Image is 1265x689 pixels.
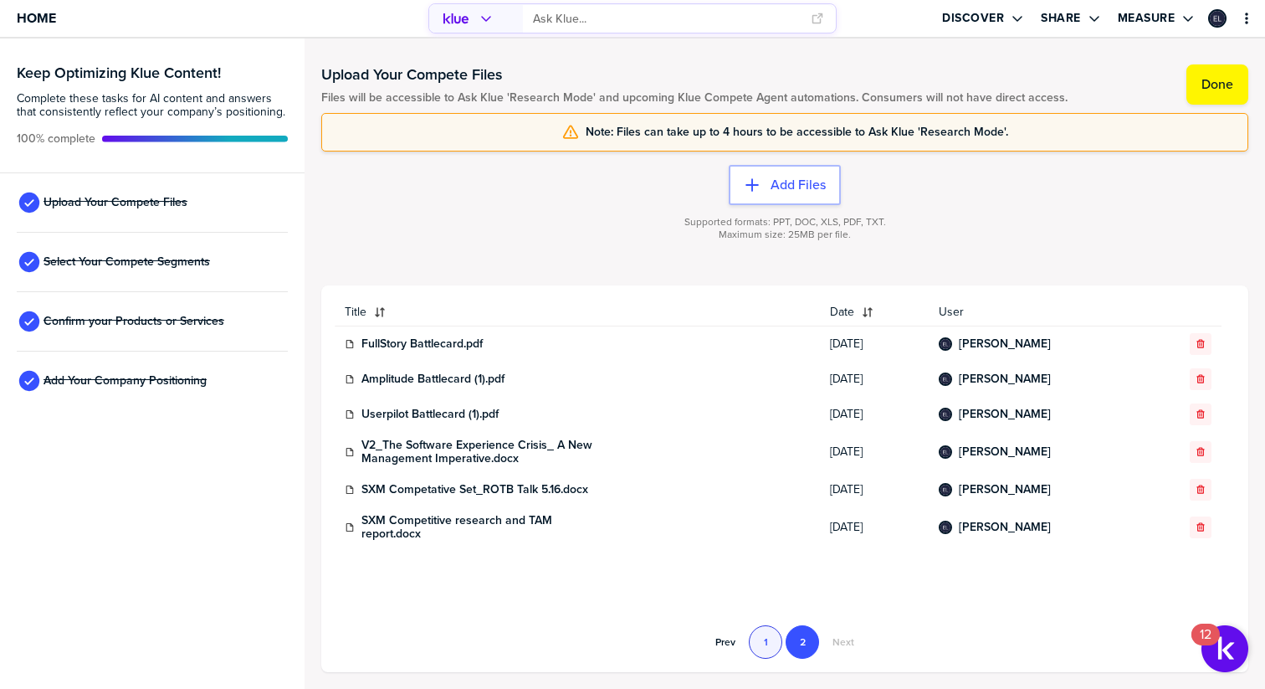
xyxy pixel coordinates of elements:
div: Ethan Lapinski [939,373,952,386]
span: [DATE] [830,373,919,386]
button: Title [335,299,820,326]
label: Share [1041,11,1081,26]
span: User [939,306,1141,319]
nav: Pagination Navigation [704,625,866,659]
img: 2564ccd93351bdf1cc5d857781760854-sml.png [940,522,950,532]
img: 2564ccd93351bdf1cc5d857781760854-sml.png [940,339,950,349]
span: [DATE] [830,337,919,351]
a: Amplitude Battlecard (1).pdf [361,373,504,386]
h3: Keep Optimizing Klue Content! [17,65,288,80]
span: Select Your Compete Segments [44,255,210,269]
span: Date [830,306,854,319]
span: Maximum size: 25MB per file. [719,229,851,241]
button: Go to page 1 [749,625,782,659]
a: [PERSON_NAME] [959,408,1051,421]
a: [PERSON_NAME] [959,445,1051,459]
label: Done [1201,76,1233,93]
button: Done [1186,64,1248,105]
a: [PERSON_NAME] [959,373,1051,386]
div: 12 [1200,635,1211,656]
span: [DATE] [830,483,919,496]
span: Upload Your Compete Files [44,196,187,209]
img: 2564ccd93351bdf1cc5d857781760854-sml.png [940,374,950,384]
a: V2_The Software Experience Crisis_ A New Management Imperative.docx [361,439,612,465]
span: [DATE] [830,521,919,534]
span: Confirm your Products or Services [44,315,224,328]
a: Userpilot Battlecard (1).pdf [361,408,499,421]
img: 2564ccd93351bdf1cc5d857781760854-sml.png [940,485,950,495]
button: Open Resource Center, 12 new notifications [1201,625,1248,672]
span: Complete these tasks for AI content and answers that consistently reflect your company’s position... [17,92,288,119]
a: SXM Competitive research and TAM report.docx [361,514,612,541]
a: [PERSON_NAME] [959,521,1051,534]
div: Ethan Lapinski [1208,9,1227,28]
span: Add Your Company Positioning [44,374,207,388]
button: Add Files [729,165,841,205]
a: FullStory Battlecard.pdf [361,337,483,351]
a: [PERSON_NAME] [959,483,1051,496]
div: Ethan Lapinski [939,521,952,534]
span: [DATE] [830,408,919,421]
button: Date [820,299,929,326]
span: Title [345,306,366,319]
img: 2564ccd93351bdf1cc5d857781760854-sml.png [1210,11,1225,26]
div: Ethan Lapinski [939,483,952,496]
a: SXM Competative Set_ROTB Talk 5.16.docx [361,483,588,496]
a: [PERSON_NAME] [959,337,1051,351]
div: Ethan Lapinski [939,408,952,421]
label: Discover [942,11,1004,26]
img: 2564ccd93351bdf1cc5d857781760854-sml.png [940,409,950,419]
div: Ethan Lapinski [939,337,952,351]
span: Home [17,11,56,25]
label: Measure [1118,11,1175,26]
img: 2564ccd93351bdf1cc5d857781760854-sml.png [940,447,950,457]
span: Active [17,132,95,146]
span: Files will be accessible to Ask Klue 'Research Mode' and upcoming Klue Compete Agent automations.... [321,91,1068,105]
button: Go to next page [822,625,864,659]
span: [DATE] [830,445,919,459]
a: Edit Profile [1206,8,1228,29]
button: Go to previous page [705,625,745,659]
input: Ask Klue... [533,5,801,33]
label: Add Files [771,177,826,193]
div: Ethan Lapinski [939,445,952,459]
h1: Upload Your Compete Files [321,64,1068,85]
span: Supported formats: PPT, DOC, XLS, PDF, TXT. [684,216,886,229]
span: Note: Files can take up to 4 hours to be accessible to Ask Klue 'Research Mode'. [586,126,1008,139]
